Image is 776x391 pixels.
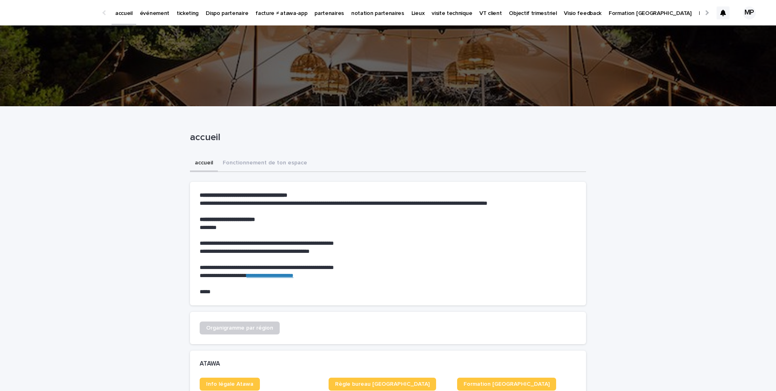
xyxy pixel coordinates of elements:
[464,381,550,387] span: Formation [GEOGRAPHIC_DATA]
[457,378,556,391] a: Formation [GEOGRAPHIC_DATA]
[335,381,430,387] span: Règle bureau [GEOGRAPHIC_DATA]
[200,378,260,391] a: Info légale Atawa
[190,155,218,172] button: accueil
[329,378,436,391] a: Règle bureau [GEOGRAPHIC_DATA]
[206,381,253,387] span: Info légale Atawa
[206,325,273,331] span: Organigramme par région
[218,155,312,172] button: Fonctionnement de ton espace
[200,322,280,334] a: Organigramme par région
[190,132,583,143] p: accueil
[200,360,220,368] h2: ATAWA
[743,6,756,19] div: MP
[16,5,95,21] img: Ls34BcGeRexTGTNfXpUC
